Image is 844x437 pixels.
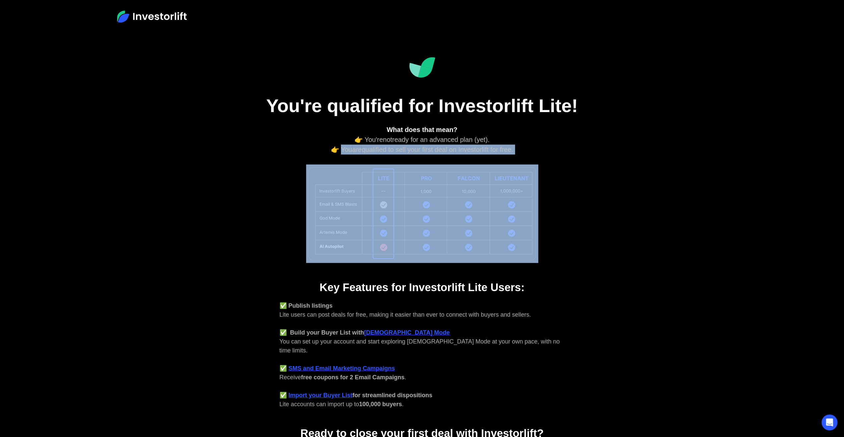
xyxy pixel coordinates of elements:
[364,329,450,336] a: [DEMOGRAPHIC_DATA] Mode
[353,392,432,399] strong: for streamlined dispositions
[280,302,333,309] strong: ✅ Publish listings
[280,125,565,155] div: 👉 You're ready for an advanced plan (yet). 👉 You qualified to sell your first deal on Investorlif...
[289,392,353,399] a: Import your Buyer List
[301,374,405,381] strong: free coupons for 2 Email Campaigns
[256,94,588,117] h1: You're qualified for Investorlift Lite!
[280,301,565,409] div: Lite users can post deals for free, making it easier than ever to connect with buyers and sellers...
[409,57,435,78] img: Investorlift Dashboard
[280,392,287,399] strong: ✅
[359,401,402,407] strong: 100,000 buyers
[821,414,837,430] div: Open Intercom Messenger
[280,329,364,336] strong: ✅ Build your Buyer List with
[289,365,395,372] a: SMS and Email Marketing Campaigns
[383,136,392,143] em: not
[352,146,362,153] em: are
[280,365,287,372] strong: ✅
[319,281,524,293] strong: Key Features for Investorlift Lite Users:
[387,126,457,133] strong: What does that mean?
